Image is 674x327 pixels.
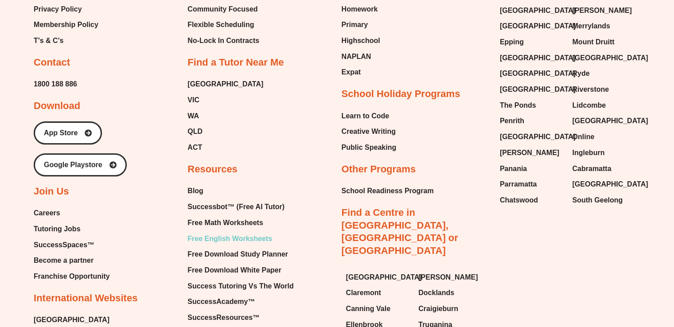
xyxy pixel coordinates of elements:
[346,271,422,284] span: [GEOGRAPHIC_DATA]
[44,161,102,168] span: Google Playstore
[572,162,611,175] span: Cabramatta
[572,114,648,128] span: [GEOGRAPHIC_DATA]
[572,114,636,128] a: [GEOGRAPHIC_DATA]
[572,83,609,96] span: Riverstone
[346,286,381,300] span: Claremont
[187,3,257,16] span: Community Focused
[187,200,293,214] a: Successbot™ (Free AI Tutor)
[572,99,606,112] span: Lidcombe
[187,248,288,261] span: Free Download Study Planner
[44,129,78,136] span: App Store
[500,162,564,175] a: Panania
[500,35,524,49] span: Epping
[572,51,636,65] a: [GEOGRAPHIC_DATA]
[342,141,397,154] span: Public Speaking
[526,227,674,327] iframe: Chat Widget
[572,67,636,80] a: Ryde
[346,286,410,300] a: Claremont
[187,232,272,245] span: Free English Worksheets
[187,109,199,123] span: WA
[34,313,109,327] a: [GEOGRAPHIC_DATA]
[572,4,631,17] span: [PERSON_NAME]
[187,125,203,138] span: QLD
[500,19,564,33] a: [GEOGRAPHIC_DATA]
[187,125,263,138] a: QLD
[342,50,371,63] span: NAPLAN
[500,83,564,96] a: [GEOGRAPHIC_DATA]
[418,302,458,315] span: Craigieburn
[500,178,537,191] span: Parramatta
[572,4,636,17] a: [PERSON_NAME]
[187,280,293,293] a: Success Tutoring Vs The World
[187,311,293,324] a: SuccessResources™
[34,222,110,236] a: Tutoring Jobs
[500,114,564,128] a: Penrith
[187,216,263,230] span: Free Math Worksheets
[572,162,636,175] a: Cabramatta
[572,35,614,49] span: Mount Druitt
[500,194,564,207] a: Chatswood
[500,130,576,144] span: [GEOGRAPHIC_DATA]
[342,18,368,31] span: Primary
[34,121,102,144] a: App Store
[187,78,263,91] a: [GEOGRAPHIC_DATA]
[572,146,636,160] a: Ingleburn
[187,34,259,47] span: No-Lock In Contracts
[187,163,238,176] h2: Resources
[346,302,410,315] a: Canning Vale
[34,3,82,16] span: Privacy Policy
[342,207,458,256] a: Find a Centre in [GEOGRAPHIC_DATA], [GEOGRAPHIC_DATA] or [GEOGRAPHIC_DATA]
[34,78,77,91] a: 1800 188 886
[187,3,263,16] a: Community Focused
[187,295,255,308] span: SuccessAcademy™
[342,125,396,138] span: Creative Writing
[187,184,293,198] a: Blog
[34,238,110,252] a: SuccessSpaces™
[187,18,263,31] a: Flexible Scheduling
[572,35,636,49] a: Mount Druitt
[187,93,263,107] a: VIC
[187,311,260,324] span: SuccessResources™
[500,83,576,96] span: [GEOGRAPHIC_DATA]
[500,35,564,49] a: Epping
[342,3,384,16] a: Homework
[500,67,576,80] span: [GEOGRAPHIC_DATA]
[500,4,576,17] span: [GEOGRAPHIC_DATA]
[187,109,263,123] a: WA
[34,100,80,113] h2: Download
[187,18,254,31] span: Flexible Scheduling
[500,114,524,128] span: Penrith
[187,93,199,107] span: VIC
[572,51,648,65] span: [GEOGRAPHIC_DATA]
[342,88,460,101] h2: School Holiday Programs
[34,254,110,267] a: Become a partner
[342,66,361,79] span: Expat
[572,194,636,207] a: South Geelong
[418,271,478,284] span: [PERSON_NAME]
[34,254,94,267] span: Become a partner
[418,271,482,284] a: [PERSON_NAME]
[500,162,527,175] span: Panania
[346,302,390,315] span: Canning Vale
[187,248,293,261] a: Free Download Study Planner
[500,99,564,112] a: The Ponds
[418,302,482,315] a: Craigieburn
[34,56,70,69] h2: Contact
[342,50,384,63] a: NAPLAN
[572,178,648,191] span: [GEOGRAPHIC_DATA]
[342,66,384,79] a: Expat
[342,184,434,198] a: School Readiness Program
[418,286,482,300] a: Docklands
[187,56,284,69] h2: Find a Tutor Near Me
[34,270,110,283] a: Franchise Opportunity
[34,222,80,236] span: Tutoring Jobs
[500,51,576,65] span: [GEOGRAPHIC_DATA]
[34,185,69,198] h2: Join Us
[34,18,98,31] a: Membership Policy
[572,130,594,144] span: Online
